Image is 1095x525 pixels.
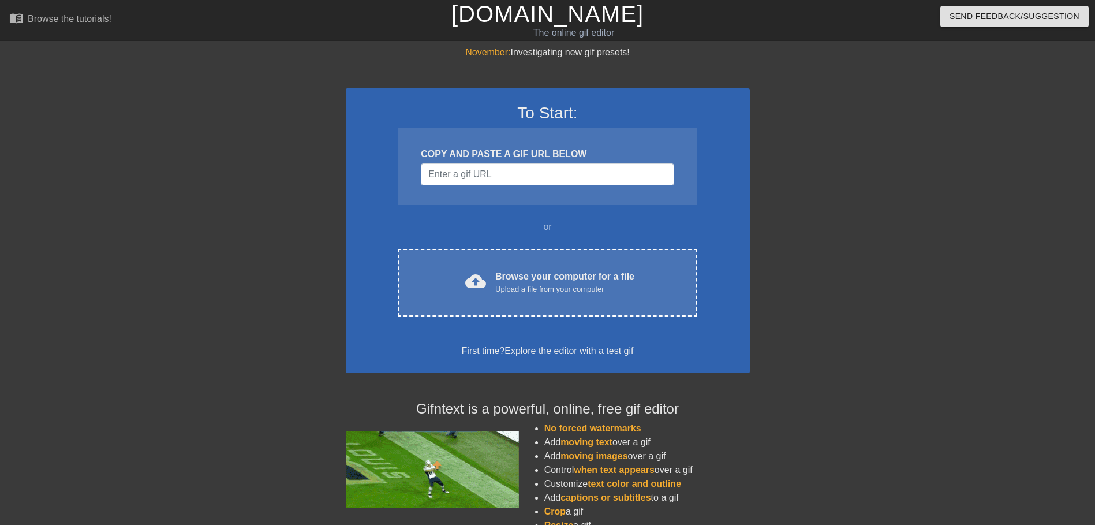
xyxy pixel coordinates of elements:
span: moving text [560,437,612,447]
li: Add over a gif [544,449,750,463]
span: cloud_upload [465,271,486,292]
span: Send Feedback/Suggestion [950,9,1079,24]
div: COPY AND PASTE A GIF URL BELOW [421,147,674,161]
h3: To Start: [361,103,735,123]
input: Username [421,163,674,185]
li: Customize [544,477,750,491]
a: [DOMAIN_NAME] [451,1,644,27]
img: football_small.gif [346,431,519,508]
span: No forced watermarks [544,423,641,433]
li: Add to a gif [544,491,750,505]
div: Browse your computer for a file [495,270,634,295]
span: captions or subtitles [560,493,651,502]
li: a gif [544,505,750,519]
a: Browse the tutorials! [9,11,111,29]
span: text color and outline [588,479,681,489]
div: or [376,220,720,234]
span: menu_book [9,11,23,25]
div: First time? [361,344,735,358]
div: Browse the tutorials! [28,14,111,24]
div: Upload a file from your computer [495,284,634,295]
span: November: [465,47,510,57]
span: Crop [544,507,566,516]
span: when text appears [574,465,655,475]
a: Explore the editor with a test gif [504,346,633,356]
h4: Gifntext is a powerful, online, free gif editor [346,401,750,418]
li: Add over a gif [544,435,750,449]
div: Investigating new gif presets! [346,46,750,59]
div: The online gif editor [371,26,776,40]
span: moving images [560,451,627,461]
button: Send Feedback/Suggestion [940,6,1089,27]
li: Control over a gif [544,463,750,477]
